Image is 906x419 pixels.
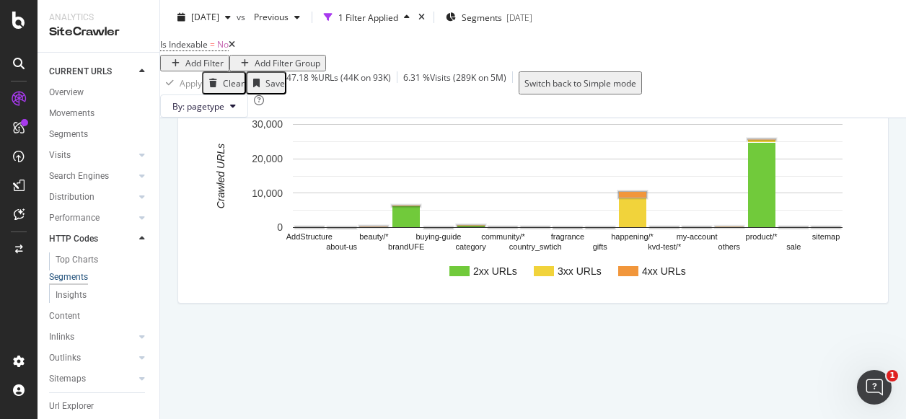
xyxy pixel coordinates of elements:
[326,243,357,252] text: about-us
[56,288,87,303] div: Insights
[551,233,584,242] text: fragrance
[49,231,135,247] a: HTTP Codes
[229,55,326,71] button: Add Filter Group
[49,127,88,142] div: Segments
[286,233,333,242] text: AddStructure
[718,243,741,252] text: others
[49,64,135,79] a: CURRENT URLS
[49,211,100,226] div: Performance
[237,11,248,23] span: vs
[160,55,229,71] button: Add Filter
[202,71,246,94] button: Clear
[49,350,81,366] div: Outlinks
[49,169,109,184] div: Search Engines
[49,350,135,366] a: Outlinks
[172,100,224,113] span: By: pagetype
[210,38,215,50] span: =
[857,370,892,405] iframe: Intercom live chat
[160,38,208,50] span: Is Indexable
[677,233,718,242] text: my-account
[191,11,219,23] span: 2025 Sep. 11th
[217,38,229,50] span: No
[415,233,461,242] text: buying-guide
[887,370,898,381] span: 1
[215,144,226,208] text: Crawled URLs
[160,94,248,118] button: By: pagetype
[415,10,428,25] div: times
[49,330,74,345] div: Inlinks
[519,71,642,94] button: Switch back to Simple mode
[440,6,538,29] button: Segments[DATE]
[49,190,135,205] a: Distribution
[49,169,135,184] a: Search Engines
[56,288,149,303] a: Insights
[812,233,840,242] text: sitemap
[49,106,149,121] a: Movements
[473,265,517,277] text: 2xx URLs
[223,77,245,89] div: Clear
[49,371,135,387] a: Sitemaps
[49,106,94,121] div: Movements
[49,399,94,414] div: Url Explorer
[481,233,525,242] text: community/*
[56,252,98,268] div: Top Charts
[49,12,148,24] div: Analytics
[180,77,202,89] div: Apply
[49,85,149,100] a: Overview
[248,11,289,23] span: Previous
[56,252,149,268] a: Top Charts
[286,71,391,94] div: 47.18 % URLs ( 44K on 93K )
[160,71,202,94] button: Apply
[49,231,98,247] div: HTTP Codes
[558,265,602,277] text: 3xx URLs
[49,371,86,387] div: Sitemaps
[49,190,94,205] div: Distribution
[746,233,778,242] text: product/*
[49,309,149,324] a: Content
[246,71,286,94] button: Save
[265,77,285,89] div: Save
[49,64,112,79] div: CURRENT URLS
[611,233,654,242] text: happening/*
[49,270,149,285] a: Segments
[190,110,876,291] svg: A chart.
[49,85,84,100] div: Overview
[49,309,80,324] div: Content
[277,222,283,234] text: 0
[49,148,71,163] div: Visits
[49,399,149,414] a: Url Explorer
[49,211,135,226] a: Performance
[318,6,415,29] button: 1 Filter Applied
[248,6,306,29] button: Previous
[338,11,398,23] div: 1 Filter Applied
[786,243,801,252] text: sale
[172,6,237,29] button: [DATE]
[49,24,148,40] div: SiteCrawler
[648,243,682,252] text: kvd-test/*
[49,127,149,142] a: Segments
[49,330,135,345] a: Inlinks
[255,57,320,69] div: Add Filter Group
[456,243,487,252] text: category
[359,233,389,242] text: beauty/*
[49,148,135,163] a: Visits
[403,71,506,94] div: 6.31 % Visits ( 289K on 5M )
[252,119,283,131] text: 30,000
[252,153,283,164] text: 20,000
[388,243,424,252] text: brandUFE
[185,57,224,69] div: Add Filter
[593,243,608,252] text: gifts
[252,188,283,199] text: 10,000
[509,243,562,252] text: country_swtich
[506,11,532,23] div: [DATE]
[49,271,88,283] div: Segments
[642,265,686,277] text: 4xx URLs
[462,11,502,23] span: Segments
[524,77,636,89] div: Switch back to Simple mode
